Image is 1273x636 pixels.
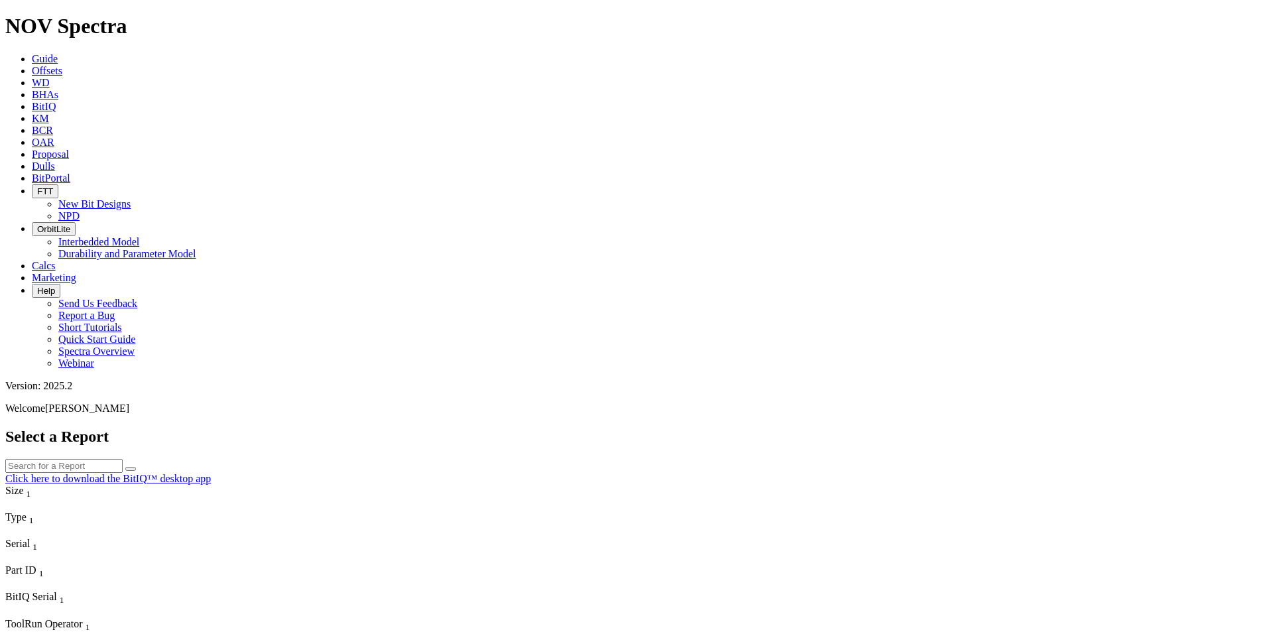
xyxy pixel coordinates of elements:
[5,459,123,473] input: Search for a Report
[5,499,128,511] div: Column Menu
[32,149,69,160] a: Proposal
[58,298,137,309] a: Send Us Feedback
[5,511,128,538] div: Sort None
[32,260,56,271] a: Calcs
[5,564,128,591] div: Sort None
[5,14,1268,38] h1: NOV Spectra
[5,511,27,523] span: Type
[39,568,44,578] sub: 1
[5,552,128,564] div: Column Menu
[5,485,24,496] span: Size
[5,538,30,549] span: Serial
[58,236,139,247] a: Interbedded Model
[58,334,135,345] a: Quick Start Guide
[32,184,58,198] button: FTT
[5,473,211,484] a: Click here to download the BitIQ™ desktop app
[27,485,31,496] span: Sort None
[29,515,34,525] sub: 1
[32,77,50,88] a: WD
[32,222,76,236] button: OrbitLite
[5,511,128,526] div: Type Sort None
[60,596,64,605] sub: 1
[32,137,54,148] a: OAR
[32,113,49,124] a: KM
[5,380,1268,392] div: Version: 2025.2
[37,224,70,234] span: OrbitLite
[5,428,1268,446] h2: Select a Report
[5,564,36,576] span: Part ID
[5,591,128,617] div: Sort None
[32,89,58,100] a: BHAs
[58,310,115,321] a: Report a Bug
[5,606,128,618] div: Column Menu
[5,485,128,499] div: Size Sort None
[32,172,70,184] a: BitPortal
[32,160,55,172] a: Dulls
[58,357,94,369] a: Webinar
[29,511,34,523] span: Sort None
[32,284,60,298] button: Help
[5,618,115,633] div: ToolRun Operator Sort None
[5,485,128,511] div: Sort None
[32,538,37,549] span: Sort None
[5,538,128,552] div: Serial Sort None
[5,579,128,591] div: Column Menu
[60,591,64,602] span: Sort None
[5,564,128,579] div: Part ID Sort None
[32,53,58,64] a: Guide
[5,591,128,605] div: BitIQ Serial Sort None
[5,526,128,538] div: Column Menu
[37,186,53,196] span: FTT
[32,272,76,283] a: Marketing
[58,210,80,222] a: NPD
[27,489,31,499] sub: 1
[39,564,44,576] span: Sort None
[86,622,90,632] sub: 1
[37,286,55,296] span: Help
[58,322,122,333] a: Short Tutorials
[5,591,57,602] span: BitIQ Serial
[58,346,135,357] a: Spectra Overview
[32,65,62,76] a: Offsets
[58,198,131,210] a: New Bit Designs
[32,101,56,112] a: BitIQ
[58,248,196,259] a: Durability and Parameter Model
[86,618,90,629] span: Sort None
[5,403,1268,414] p: Welcome
[32,542,37,552] sub: 1
[5,618,83,629] span: ToolRun Operator
[5,538,128,564] div: Sort None
[32,125,53,136] a: BCR
[45,403,129,414] span: [PERSON_NAME]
